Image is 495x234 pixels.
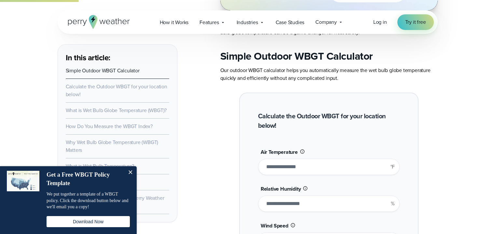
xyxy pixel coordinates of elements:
[397,14,434,30] a: Try it free
[261,222,288,229] span: Wind Speed
[47,216,130,227] button: Download Now
[47,171,123,187] h4: Get a Free WBGT Policy Template
[66,107,167,114] a: What is Wet Bulb Globe Temperature (WBGT)?
[66,67,140,74] a: Simple Outdoor WBGT Calculator
[258,111,400,130] h2: Calculate the Outdoor WBGT for your location below!
[315,18,337,26] span: Company
[66,139,158,154] a: Why Wet Bulb Globe Temperature (WBGT) Matters
[276,19,305,26] span: Case Studies
[66,123,153,130] a: How Do You Measure the WBGT Index?
[237,19,258,26] span: Industries
[220,50,438,63] h2: Simple Outdoor WBGT Calculator
[66,52,169,63] h3: In this article:
[373,18,387,26] a: Log in
[7,171,39,191] img: dialog featured image
[124,166,137,179] button: Close
[405,18,426,26] span: Try it free
[261,148,298,156] span: Air Temperature
[154,16,194,29] a: How it Works
[220,66,438,82] p: Our outdoor WBGT calculator helps you automatically measure the wet bulb globe temperature quickl...
[199,19,219,26] span: Features
[66,162,134,170] a: What is Wet Bulb Temperature?
[261,185,301,193] span: Relative Humidity
[66,83,167,98] a: Calculate the Outdoor WBGT for your location below!
[160,19,189,26] span: How it Works
[270,16,310,29] a: Case Studies
[47,191,130,210] p: We put together a template of a WBGT policy. Click the download button below and we'll email you ...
